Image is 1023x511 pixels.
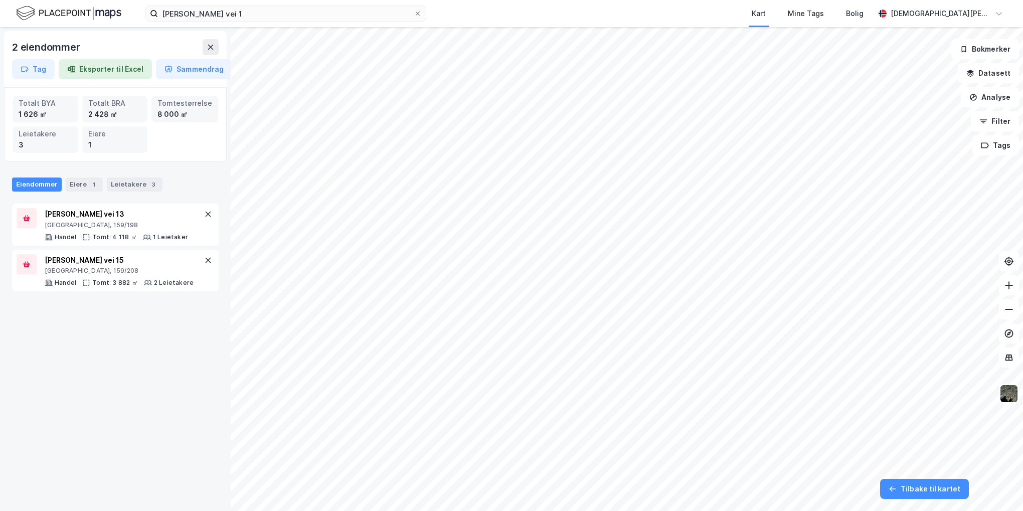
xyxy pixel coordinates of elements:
[158,6,414,21] input: Søk på adresse, matrikkel, gårdeiere, leietakere eller personer
[88,139,142,150] div: 1
[107,178,162,192] div: Leietakere
[55,279,76,287] div: Handel
[880,479,969,499] button: Tilbake til kartet
[45,221,188,229] div: [GEOGRAPHIC_DATA], 159/198
[999,384,1018,403] img: 9k=
[92,279,138,287] div: Tomt: 3 882 ㎡
[846,8,864,20] div: Bolig
[148,180,158,190] div: 3
[16,5,121,22] img: logo.f888ab2527a4732fd821a326f86c7f29.svg
[88,98,142,109] div: Totalt BRA
[55,233,76,241] div: Handel
[973,463,1023,511] iframe: Chat Widget
[154,279,194,287] div: 2 Leietakere
[12,178,62,192] div: Eiendommer
[19,139,72,150] div: 3
[92,233,137,241] div: Tomt: 4 118 ㎡
[88,109,142,120] div: 2 428 ㎡
[45,267,194,275] div: [GEOGRAPHIC_DATA], 159/208
[971,111,1019,131] button: Filter
[951,39,1019,59] button: Bokmerker
[891,8,991,20] div: [DEMOGRAPHIC_DATA][PERSON_NAME]
[752,8,766,20] div: Kart
[972,135,1019,155] button: Tags
[12,59,55,79] button: Tag
[961,87,1019,107] button: Analyse
[19,98,72,109] div: Totalt BYA
[88,128,142,139] div: Eiere
[157,98,212,109] div: Tomtestørrelse
[157,109,212,120] div: 8 000 ㎡
[59,59,152,79] button: Eksporter til Excel
[958,63,1019,83] button: Datasett
[12,39,82,55] div: 2 eiendommer
[19,128,72,139] div: Leietakere
[156,59,232,79] button: Sammendrag
[45,208,188,220] div: [PERSON_NAME] vei 13
[19,109,72,120] div: 1 626 ㎡
[89,180,99,190] div: 1
[788,8,824,20] div: Mine Tags
[66,178,103,192] div: Eiere
[45,254,194,266] div: [PERSON_NAME] vei 15
[153,233,188,241] div: 1 Leietaker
